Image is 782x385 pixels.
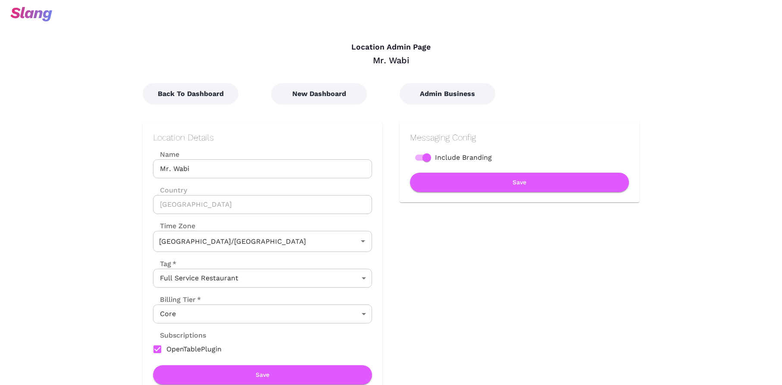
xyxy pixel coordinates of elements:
div: Mr. Wabi [143,55,639,66]
h2: Messaging Config [410,132,629,143]
label: Billing Tier [153,295,201,304]
label: Subscriptions [153,330,206,340]
a: New Dashboard [271,90,367,98]
h2: Location Details [153,132,372,143]
h4: Location Admin Page [143,43,639,52]
button: Back To Dashboard [143,83,238,105]
div: Full Service Restaurant [153,269,372,288]
label: Tag [153,259,176,269]
div: Core [153,304,372,323]
button: Save [410,173,629,192]
a: Back To Dashboard [143,90,238,98]
button: Admin Business [400,83,495,105]
label: Time Zone [153,221,372,231]
label: Country [153,185,372,195]
img: svg+xml;base64,PHN2ZyB3aWR0aD0iOTciIGhlaWdodD0iMzQiIHZpZXdCb3g9IjAgMCA5NyAzNCIgZmlsbD0ibm9uZSIgeG... [10,7,52,22]
span: Include Branding [435,152,492,163]
a: Admin Business [400,90,495,98]
button: Open [357,235,369,247]
button: New Dashboard [271,83,367,105]
button: Save [153,365,372,385]
span: OpenTablePlugin [166,344,222,354]
label: Name [153,149,372,159]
